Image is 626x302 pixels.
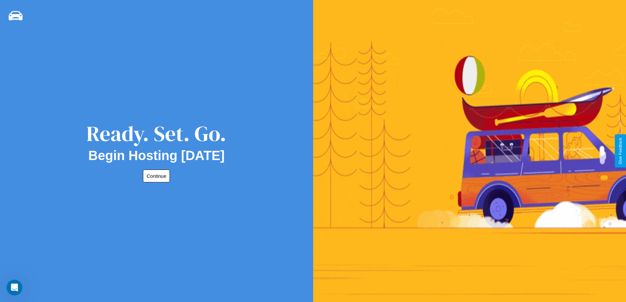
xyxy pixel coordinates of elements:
h2: Begin Hosting [DATE] [88,148,225,163]
div: Ready. Set. Go. [86,119,226,148]
iframe: Intercom live chat [7,280,22,295]
button: Continue [143,170,170,182]
div: Give Feedback [618,138,623,164]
